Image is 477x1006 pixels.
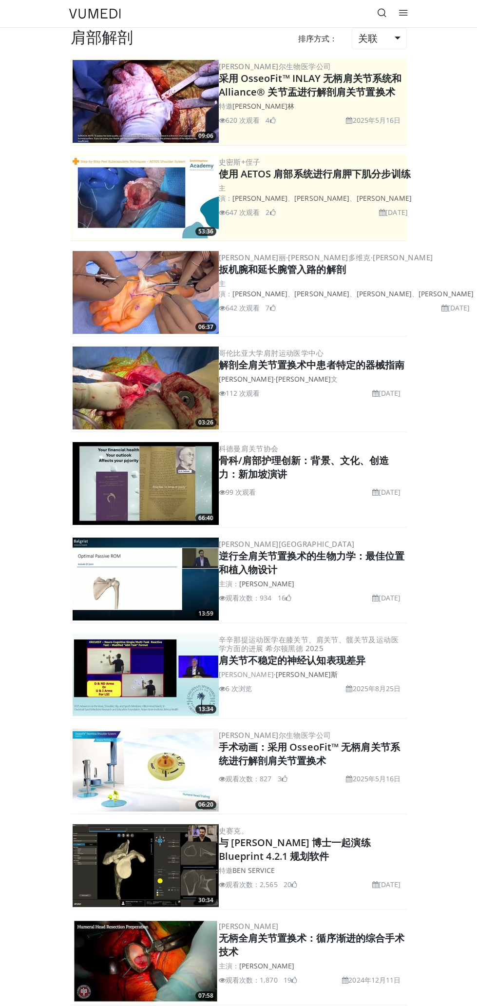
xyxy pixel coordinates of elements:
font: 关联 [358,32,378,45]
font: 6 次浏览 [226,684,252,693]
font: 观看次数：827 [226,774,272,783]
a: 30:34 [73,824,219,907]
img: 44e074cb-57f2-42db-a96c-722518fc92a7.300x170_q85_crop-smart_upscale.jpg [73,347,219,429]
a: 关联 [352,28,406,49]
font: 642 次观看 [226,303,260,312]
font: 排序方式： [298,33,337,44]
a: 13:59 [73,538,219,620]
font: 肩部解剖 [71,26,133,47]
font: [PERSON_NAME] [239,961,294,970]
img: 59d0d6d9-feca-4357-b9cd-4bad2cd35cb6.300x170_q85_crop-smart_upscale.jpg [73,60,219,143]
font: [PERSON_NAME] [419,289,474,298]
font: [DATE] [379,593,401,602]
font: 4 [266,116,269,125]
font: [PERSON_NAME]尔生物医学公司 [219,61,331,71]
a: [PERSON_NAME] [232,193,287,203]
a: [PERSON_NAME] [294,193,349,203]
a: 史密斯+侄子 [219,157,261,167]
a: [PERSON_NAME] [219,921,279,931]
font: 7 [266,303,269,312]
font: Ben Service [232,866,275,875]
img: 5727dcde-59e6-4708-8f67-36b28e9d7ad1.300x170_q85_crop-smart_upscale.jpg [73,251,219,334]
font: 13:34 [198,705,213,713]
font: [PERSON_NAME] [357,193,412,203]
font: 特邀 [219,866,232,875]
font: 主演： [219,961,239,970]
a: 哥伦比亚大学肩肘运动医学中心 [219,348,324,358]
a: 辛辛那提运动医学在膝关节、肩关节、髋关节及运动医学方面的进展 希尔顿黑德 2025 [219,635,399,653]
font: 、 [287,193,294,203]
a: [PERSON_NAME]尔生物医学公司 [219,730,331,740]
font: 、 [412,289,419,298]
a: [PERSON_NAME]林 [232,101,294,111]
font: [DATE] [448,303,470,312]
font: 99 次观看 [226,487,256,497]
img: 5b824e33-21c4-4a43-9392-3b6e15bf1d74.300x170_q85_crop-smart_upscale.jpg [73,442,219,525]
img: 305095c1-c1c2-4178-b934-2a95c173c9af.300x170_q85_crop-smart_upscale.jpg [73,538,219,620]
a: [PERSON_NAME]丽·[PERSON_NAME]多维克·[PERSON_NAME] [219,252,433,262]
font: 07:58 [198,991,213,1000]
a: 采用 OsseoFit™ INLAY 无柄肩关节系统和 Alliance® 关节盂进行解剖肩关节置换术 [219,72,402,98]
a: 53:36 [73,155,219,238]
font: 文 [331,374,338,384]
font: 、 [349,193,356,203]
a: 逆行全肩关节置换术的生物力学：最佳位置和植入物设计 [219,549,405,576]
font: 620 次观看 [226,116,260,125]
a: 03:26 [73,347,219,429]
font: 09:06 [198,132,213,140]
a: [PERSON_NAME] [294,289,349,298]
img: 84e7f812-2061-4fff-86f6-cdff29f66ef4.300x170_q85_crop-smart_upscale.jpg [73,729,219,812]
font: 主演： [219,279,232,298]
font: 16 [278,593,286,602]
font: 2024年12月11日 [348,975,401,985]
a: 无柄全肩关节置换术：循序渐进的综合手术技术 [219,931,405,958]
font: 03:26 [198,418,213,426]
a: [PERSON_NAME] [239,579,294,588]
font: [DATE] [379,487,401,497]
font: 2 [266,208,269,217]
a: [PERSON_NAME] [357,289,412,298]
a: 06:20 [73,729,219,812]
font: 主演： [219,579,239,588]
font: [PERSON_NAME] [219,670,274,679]
a: 与 [PERSON_NAME] 博士一起演练 Blueprint 4.2.1 规划软件 [219,836,371,863]
a: 科德曼肩关节协会 [219,444,279,453]
a: 解剖全肩关节置换术中患者特定的器械指南 [219,358,405,371]
a: 66:40 [73,442,219,525]
font: 20 [284,880,291,889]
a: 史赛克。 [219,826,249,835]
a: 07:58 [73,920,219,1003]
font: 06:37 [198,323,213,331]
font: [PERSON_NAME][GEOGRAPHIC_DATA] [219,539,355,549]
font: 19 [284,975,291,985]
a: 13:34 [73,633,219,716]
font: 3 [278,774,282,783]
a: [PERSON_NAME]·[PERSON_NAME] [219,374,331,384]
a: ·[PERSON_NAME]斯 [274,670,338,679]
font: 2025年5月16日 [353,116,401,125]
font: 2025年5月16日 [353,774,401,783]
font: 、 [287,289,294,298]
img: 9fb1103d-667f-4bf7-ae7b-90017cecf1e6.300x170_q85_crop-smart_upscale.jpg [73,824,219,907]
font: 647 次观看 [226,208,260,217]
a: 骨科/肩部护理创新：背景、文化、创造力：新加坡演讲 [219,454,389,481]
a: 手术动画：采用 OsseoFit™ 无柄肩关节系统进行解剖肩关节置换术 [219,740,400,767]
a: 扳机腕和延长腕管入路的解剖 [219,263,346,276]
